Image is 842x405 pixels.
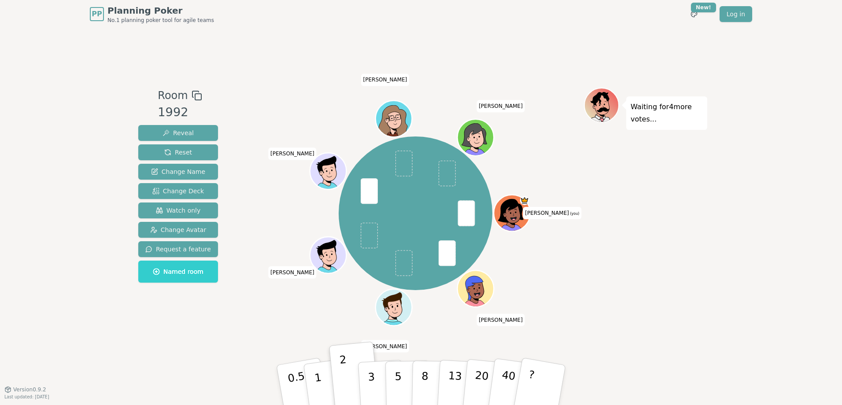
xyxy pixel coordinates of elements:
span: Anne is the host [520,196,529,205]
button: Reveal [138,125,218,141]
p: 2 [339,353,351,401]
button: Watch only [138,202,218,218]
span: Click to change your name [523,207,581,219]
span: Planning Poker [107,4,214,17]
span: Watch only [156,206,201,215]
button: Change Deck [138,183,218,199]
span: Version 0.9.2 [13,386,46,393]
span: Last updated: [DATE] [4,394,49,399]
div: New! [691,3,716,12]
span: No.1 planning poker tool for agile teams [107,17,214,24]
span: Change Deck [152,187,204,195]
button: Version0.9.2 [4,386,46,393]
span: Change Avatar [150,225,207,234]
button: Change Name [138,164,218,180]
span: Click to change your name [361,340,410,353]
span: Click to change your name [268,148,317,160]
span: Named room [153,267,203,276]
button: Change Avatar [138,222,218,238]
span: (you) [569,212,580,216]
span: PP [92,9,102,19]
span: Click to change your name [268,266,317,279]
button: Reset [138,144,218,160]
span: Click to change your name [476,100,525,113]
button: Request a feature [138,241,218,257]
button: Named room [138,261,218,283]
span: Change Name [151,167,205,176]
p: Waiting for 4 more votes... [631,101,703,125]
span: Reset [164,148,192,157]
span: Click to change your name [476,314,525,326]
button: Click to change your avatar [495,196,529,230]
a: PPPlanning PokerNo.1 planning poker tool for agile teams [90,4,214,24]
div: 1992 [158,103,202,121]
a: Log in [720,6,752,22]
span: Click to change your name [361,74,410,86]
span: Request a feature [145,245,211,254]
span: Reveal [162,129,194,137]
button: New! [686,6,702,22]
span: Room [158,88,188,103]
